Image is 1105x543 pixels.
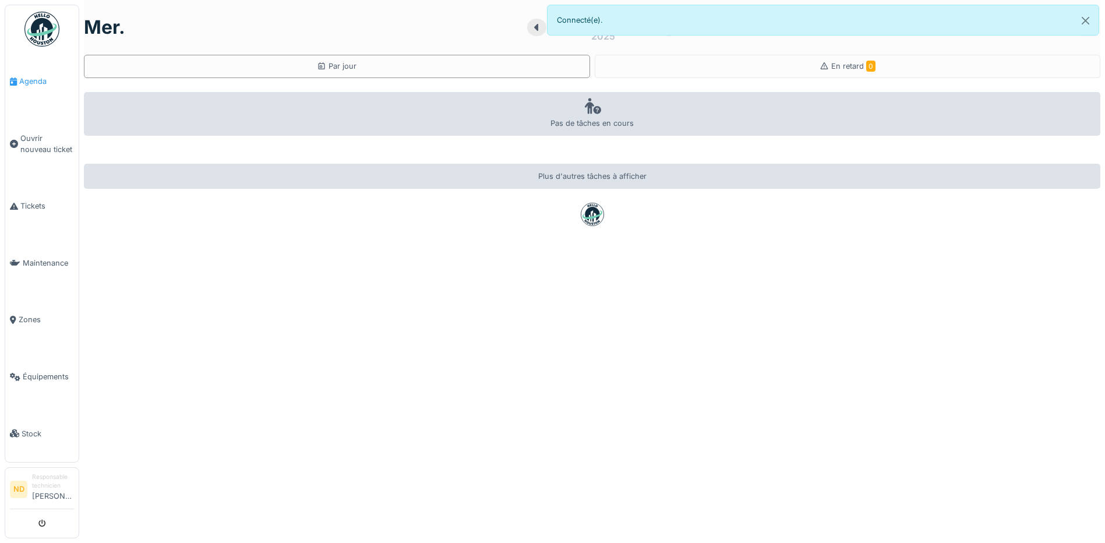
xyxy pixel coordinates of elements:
button: Close [1072,5,1099,36]
div: Pas de tâches en cours [84,92,1100,136]
img: badge-BVDL4wpA.svg [581,203,604,226]
span: Agenda [19,76,74,87]
a: Stock [5,405,79,462]
div: Plus d'autres tâches à afficher [84,164,1100,189]
span: Zones [19,314,74,325]
div: 2025 [591,29,615,43]
img: Badge_color-CXgf-gQk.svg [24,12,59,47]
li: [PERSON_NAME] [32,473,74,506]
a: Équipements [5,348,79,406]
a: Ouvrir nouveau ticket [5,110,79,178]
a: ND Responsable technicien[PERSON_NAME] [10,473,74,509]
span: 0 [866,61,875,72]
div: Connecté(e). [547,5,1100,36]
span: Stock [22,428,74,439]
div: Responsable technicien [32,473,74,491]
h1: mer. [84,16,125,38]
span: Tickets [20,200,74,211]
li: ND [10,481,27,498]
span: En retard [831,62,875,70]
a: Tickets [5,178,79,235]
span: Maintenance [23,258,74,269]
a: Agenda [5,53,79,110]
a: Zones [5,291,79,348]
span: Ouvrir nouveau ticket [20,133,74,155]
div: Par jour [317,61,356,72]
span: Équipements [23,371,74,382]
a: Maintenance [5,235,79,292]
